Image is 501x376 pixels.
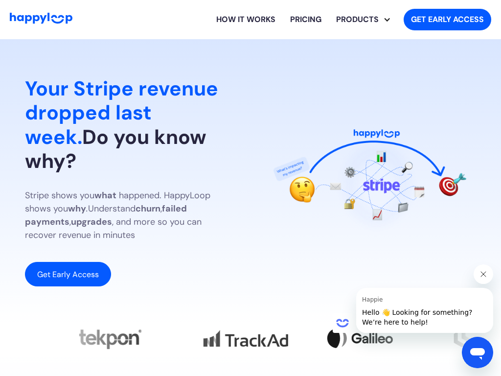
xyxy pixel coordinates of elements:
[404,9,491,30] a: Get started with HappyLoop
[25,77,235,173] h1: Do you know why?
[10,13,72,24] img: HappyLoop Logo
[68,203,86,214] strong: why
[25,189,235,242] p: Stripe shows you happened. HappyLoop shows you Understand , , , and more so you can recover reven...
[329,4,396,35] div: Explore HappyLoop use cases
[25,262,111,286] a: Get Early Access
[10,13,72,26] a: Go to Home Page
[333,264,493,333] div: Happie says "Hello 👋 Looking for something? We’re here to help!". Open messaging window to contin...
[336,4,396,35] div: PRODUCTS
[25,75,218,150] span: Your Stripe revenue dropped last week.
[86,203,88,214] em: .
[71,216,112,228] strong: upgrades
[356,288,493,333] iframe: Message from Happie
[25,203,187,228] strong: failed payments
[329,14,386,25] div: PRODUCTS
[283,4,329,35] a: View HappyLoop pricing plans
[462,337,493,368] iframe: Button to launch messaging window
[94,189,116,201] strong: what
[474,264,493,284] iframe: Close message from Happie
[333,313,352,333] iframe: no content
[209,4,283,35] a: Learn how HappyLoop works
[136,203,160,214] strong: churn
